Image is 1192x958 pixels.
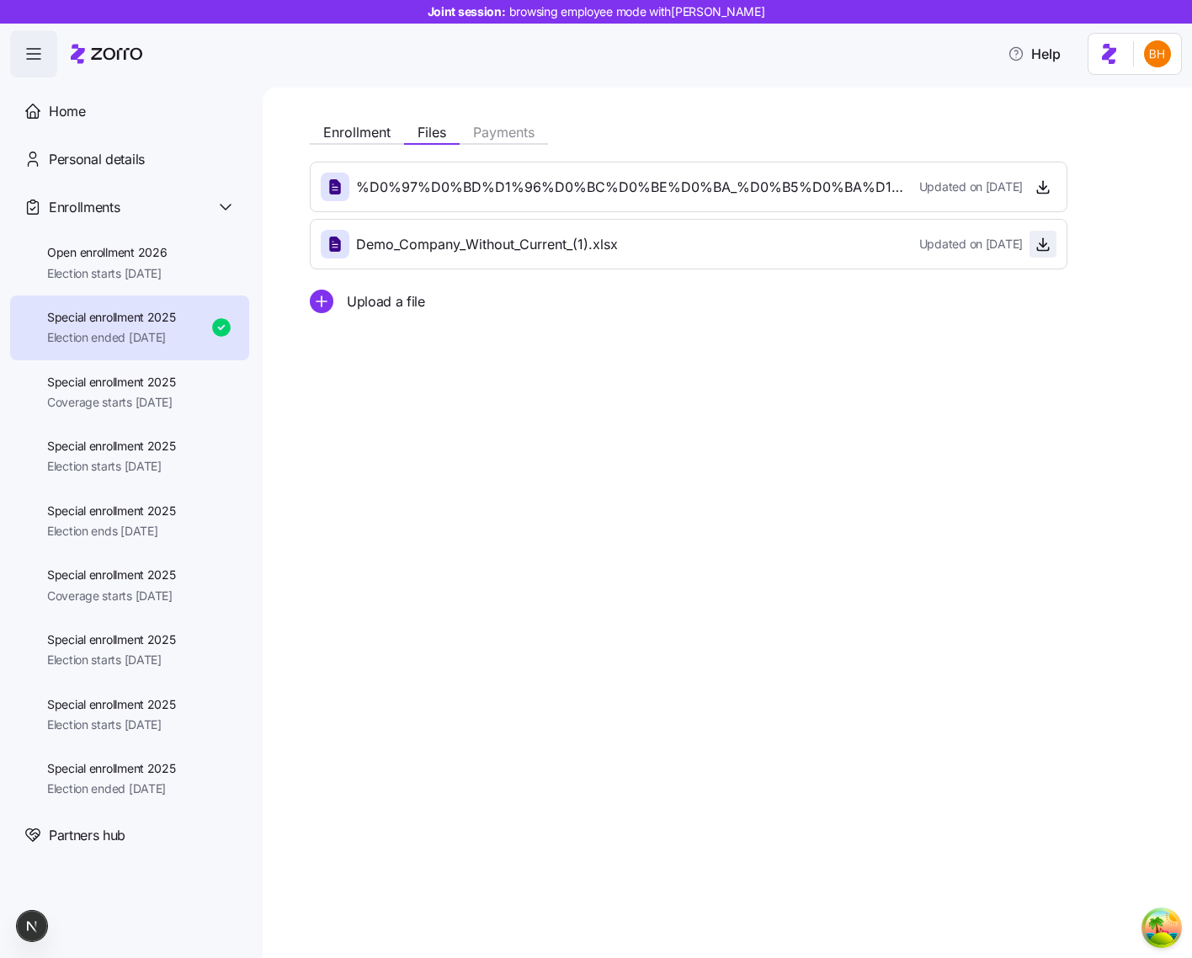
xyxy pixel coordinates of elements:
span: Election starts [DATE] [47,716,176,733]
span: Home [49,101,86,122]
span: Special enrollment 2025 [47,567,176,583]
span: Personal details [49,149,145,170]
span: Election starts [DATE] [47,458,176,475]
span: Election ended [DATE] [47,780,176,797]
span: Election ends [DATE] [47,523,176,540]
button: Open Tanstack query devtools [1145,911,1179,945]
svg: add icon [310,290,333,313]
span: Election ended [DATE] [47,329,176,346]
span: Special enrollment 2025 [47,309,176,326]
span: browsing employee mode with [PERSON_NAME] [509,3,765,20]
span: Special enrollment 2025 [47,631,176,648]
span: Open enrollment 2026 [47,244,167,261]
button: Help [994,37,1074,71]
span: Payments [473,125,535,139]
span: %D0%97%D0%BD%D1%96%D0%BC%D0%BE%D0%BA_%D0%B5%D0%BA%D1%80%D0%B0%D0%BD%D0%B0_2025-09-25_%D0%BE_15.13... [356,177,906,198]
span: Help [1008,44,1061,64]
span: Coverage starts [DATE] [47,588,176,604]
span: Enrollments [49,197,120,218]
span: Special enrollment 2025 [47,696,176,713]
span: Election starts [DATE] [47,652,176,668]
span: Partners hub [49,825,125,846]
span: Election starts [DATE] [47,265,167,282]
span: Joint session: [428,3,765,20]
span: Updated on [DATE] [919,178,1023,195]
span: Demo_Company_Without_Current_(1).xlsx [356,234,618,255]
span: Coverage starts [DATE] [47,394,176,411]
span: Special enrollment 2025 [47,374,176,391]
img: 4c75172146ef2474b9d2df7702cc87ce [1144,40,1171,67]
span: Special enrollment 2025 [47,438,176,455]
span: Upload a file [347,291,425,312]
span: Files [418,125,446,139]
span: Special enrollment 2025 [47,503,176,519]
span: Special enrollment 2025 [47,760,176,777]
span: Enrollment [323,125,391,139]
span: Updated on [DATE] [919,236,1023,253]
